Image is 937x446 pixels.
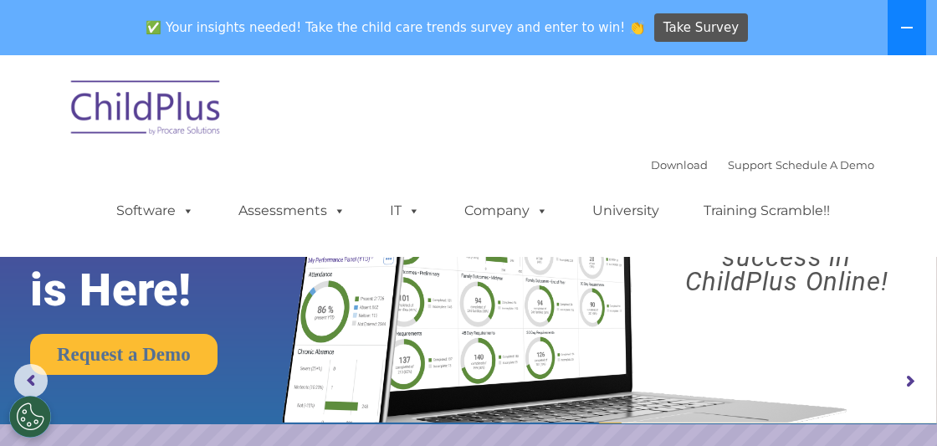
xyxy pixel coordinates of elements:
a: Take Survey [654,13,749,43]
img: ChildPlus by Procare Solutions [63,69,230,152]
a: University [576,194,676,228]
span: ✅ Your insights needed! Take the child care trends survey and enter to win! 👏 [140,11,652,44]
a: IT [373,194,437,228]
a: Company [448,194,565,228]
a: Training Scramble!! [687,194,847,228]
a: Request a Demo [30,334,218,375]
font: | [651,158,874,172]
a: Support [728,158,772,172]
a: Software [100,194,211,228]
a: Assessments [222,194,362,228]
a: Schedule A Demo [776,158,874,172]
a: Download [651,158,708,172]
span: Take Survey [663,13,739,43]
button: Cookies Settings [9,396,51,438]
rs-layer: Boost your productivity and streamline your success in ChildPlus Online! [648,172,925,294]
rs-layer: The Future of ChildPlus is Here! [30,162,330,315]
